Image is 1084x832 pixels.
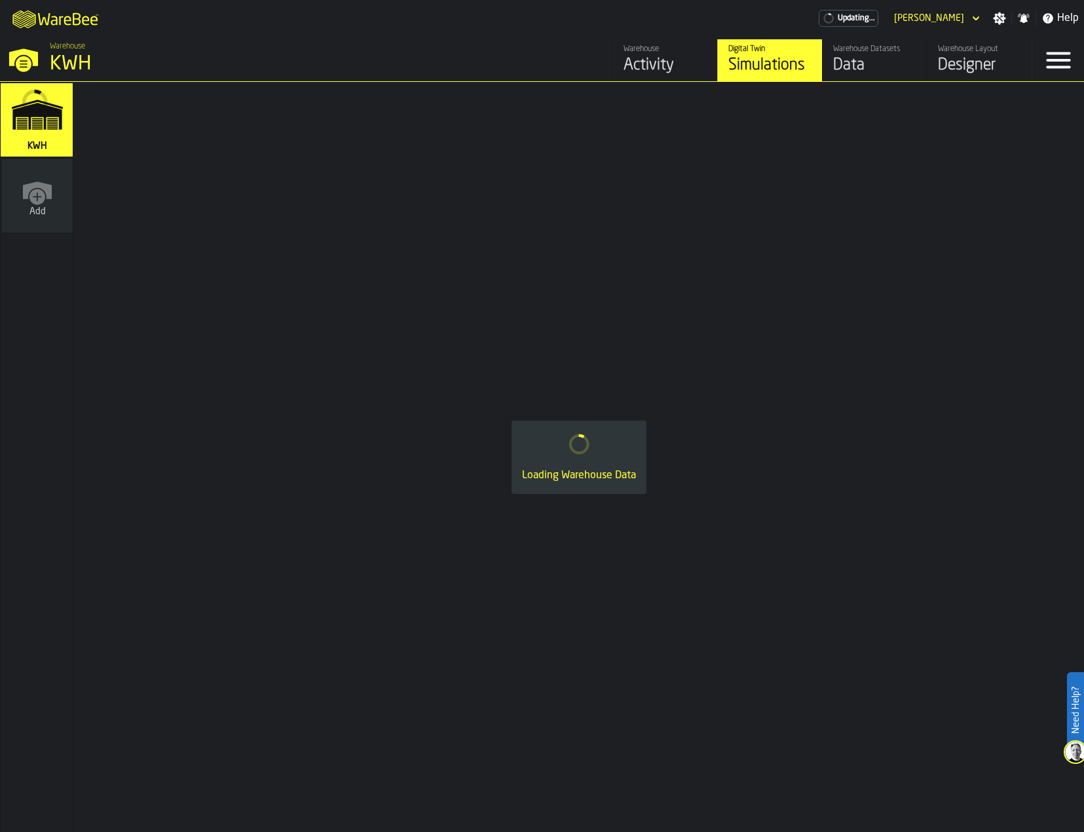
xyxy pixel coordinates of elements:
[728,45,812,54] div: Digital Twin
[819,10,878,27] div: Menu Subscription
[819,10,878,27] a: link-to-/wh/i/4fb45246-3b77-4bb5-b880-c337c3c5facb/pricing/
[1032,39,1084,81] label: button-toggle-Menu
[624,45,707,54] div: Warehouse
[522,468,636,483] div: Loading Warehouse Data
[988,12,1011,25] label: button-toggle-Settings
[29,206,46,217] span: Add
[2,159,73,235] a: link-to-/wh/new
[838,14,875,23] span: Updating...
[612,39,717,81] a: link-to-/wh/i/4fb45246-3b77-4bb5-b880-c337c3c5facb/feed/
[833,45,916,54] div: Warehouse Datasets
[938,55,1021,76] div: Designer
[822,39,927,81] a: link-to-/wh/i/4fb45246-3b77-4bb5-b880-c337c3c5facb/data
[894,13,964,24] div: DropdownMenuValue-Pasi Kolari
[50,42,85,51] span: Warehouse
[927,39,1032,81] a: link-to-/wh/i/4fb45246-3b77-4bb5-b880-c337c3c5facb/designer
[1057,10,1079,26] span: Help
[624,55,707,76] div: Activity
[717,39,822,81] a: link-to-/wh/i/4fb45246-3b77-4bb5-b880-c337c3c5facb/simulations
[889,10,982,26] div: DropdownMenuValue-Pasi Kolari
[1036,10,1084,26] label: button-toggle-Help
[728,55,812,76] div: Simulations
[50,52,403,76] div: KWH
[833,55,916,76] div: Data
[938,45,1021,54] div: Warehouse Layout
[1,83,74,159] a: link-to-/wh/i/4fb45246-3b77-4bb5-b880-c337c3c5facb/simulations
[1012,12,1036,25] label: button-toggle-Notifications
